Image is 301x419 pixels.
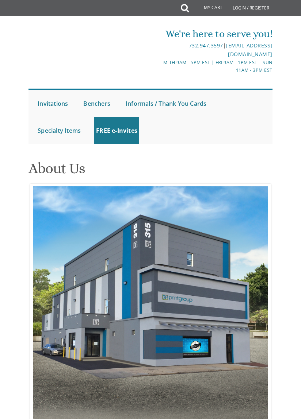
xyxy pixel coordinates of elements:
[28,160,273,182] h1: About Us
[151,59,272,74] div: M-Th 9am - 5pm EST | Fri 9am - 1pm EST | Sun 11am - 3pm EST
[124,90,208,117] a: Informals / Thank You Cards
[226,42,273,58] a: [EMAIL_ADDRESS][DOMAIN_NAME]
[151,27,272,41] div: We're here to serve you!
[36,117,83,144] a: Specialty Items
[151,41,272,59] div: |
[188,1,228,15] a: My Cart
[81,90,112,117] a: Benchers
[189,42,223,49] a: 732.947.3597
[36,90,70,117] a: Invitations
[94,117,139,144] a: FREE e-Invites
